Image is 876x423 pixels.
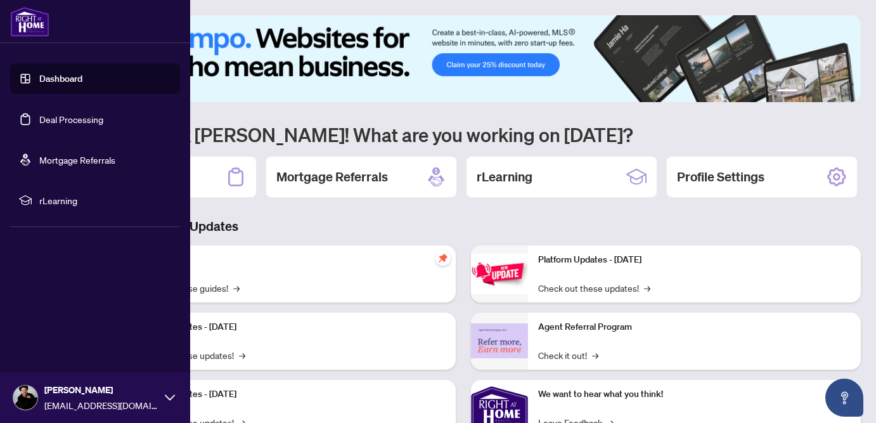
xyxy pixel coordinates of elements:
p: Agent Referral Program [538,320,851,334]
h1: Welcome back [PERSON_NAME]! What are you working on [DATE]? [66,122,861,146]
h2: rLearning [477,168,532,186]
span: [PERSON_NAME] [44,383,158,397]
button: 4 [823,89,828,94]
img: Profile Icon [13,386,37,410]
span: rLearning [39,193,171,207]
button: Open asap [825,379,863,417]
button: 3 [813,89,818,94]
a: Check out these updates!→ [538,281,650,295]
img: Platform Updates - June 23, 2025 [471,254,528,294]
span: [EMAIL_ADDRESS][DOMAIN_NAME] [44,398,158,412]
p: Platform Updates - [DATE] [133,387,446,401]
h3: Brokerage & Industry Updates [66,218,861,235]
a: Check it out!→ [538,348,598,362]
span: pushpin [435,251,451,266]
button: 1 [777,89,797,94]
img: Agent Referral Program [471,323,528,358]
img: logo [10,6,49,37]
button: 2 [802,89,808,94]
img: Slide 0 [66,15,861,102]
span: → [239,348,245,362]
a: Dashboard [39,73,82,84]
span: → [592,348,598,362]
button: 6 [843,89,848,94]
p: Platform Updates - [DATE] [538,253,851,267]
span: → [233,281,240,295]
a: Deal Processing [39,114,103,125]
p: Self-Help [133,253,446,267]
p: We want to hear what you think! [538,387,851,401]
h2: Profile Settings [677,168,764,186]
button: 5 [833,89,838,94]
h2: Mortgage Referrals [276,168,388,186]
span: → [644,281,650,295]
p: Platform Updates - [DATE] [133,320,446,334]
a: Mortgage Referrals [39,154,115,166]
